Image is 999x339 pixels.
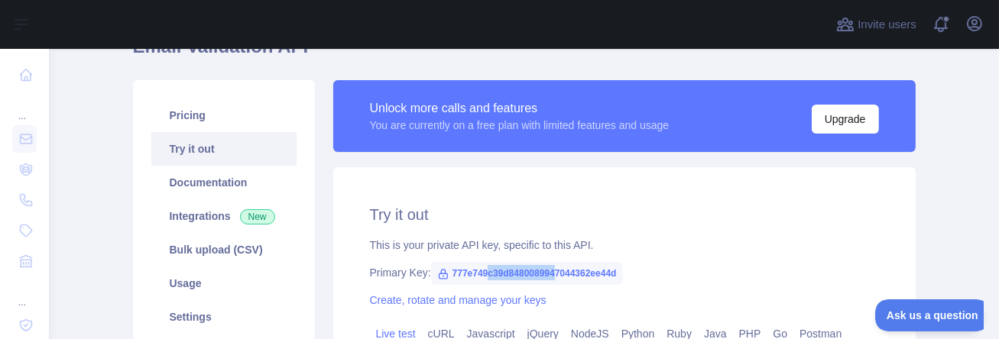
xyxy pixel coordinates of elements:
[370,99,670,118] div: Unlock more calls and features
[812,105,879,134] button: Upgrade
[875,299,984,331] iframe: Toggle Customer Support
[370,265,879,280] div: Primary Key:
[151,233,297,266] a: Bulk upload (CSV)
[370,118,670,133] div: You are currently on a free plan with limited features and usage
[370,294,547,306] a: Create, rotate and manage your keys
[240,209,275,224] span: New
[151,199,297,233] a: Integrations New
[151,266,297,300] a: Usage
[133,34,916,71] h1: Email Validation API
[12,278,37,308] div: ...
[151,132,297,166] a: Try it out
[370,237,879,253] div: This is your private API key, specific to this API.
[151,300,297,334] a: Settings
[370,204,879,225] h2: Try it out
[431,262,623,285] span: 777e749c39d8480089947044362ee44d
[151,166,297,199] a: Documentation
[833,12,920,37] button: Invite users
[12,92,37,122] div: ...
[151,98,297,132] a: Pricing
[858,16,916,34] span: Invite users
